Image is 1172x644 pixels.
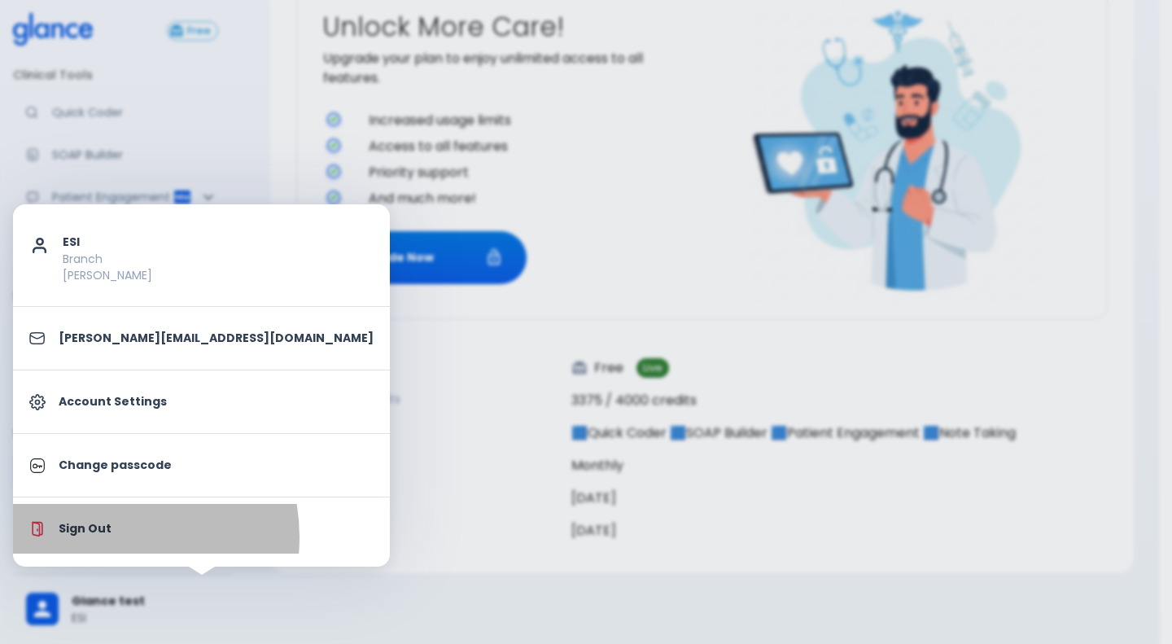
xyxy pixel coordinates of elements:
[63,251,374,267] p: Branch
[59,520,374,537] p: Sign Out
[59,393,374,410] p: Account Settings
[59,457,374,474] p: Change passcode
[63,267,374,283] p: [PERSON_NAME]
[59,330,374,347] p: [PERSON_NAME][EMAIL_ADDRESS][DOMAIN_NAME]
[63,234,374,251] p: ESI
